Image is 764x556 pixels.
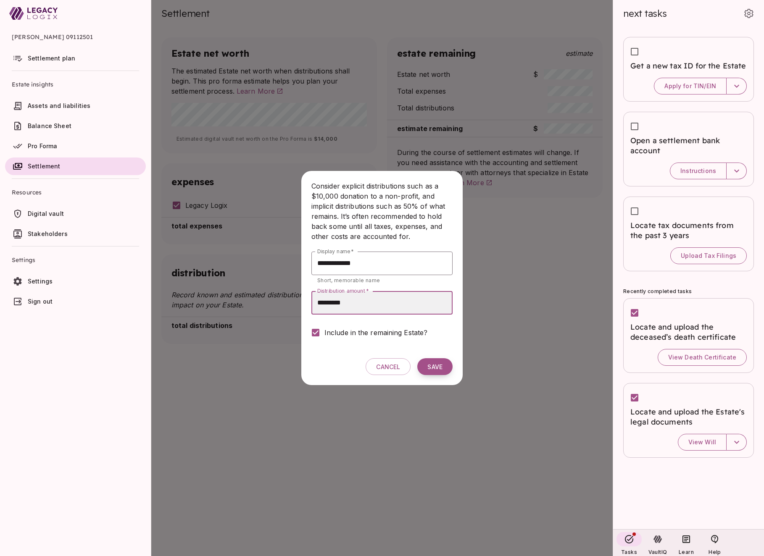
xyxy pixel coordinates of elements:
[28,210,64,217] span: Digital vault
[366,358,411,375] button: Cancel
[376,363,400,371] span: Cancel
[417,358,453,375] button: Save
[623,288,692,294] span: Recently completed tasks
[324,328,427,337] span: Include in the remaining Estate?
[12,250,139,270] span: Settings
[709,549,721,555] span: Help
[621,549,637,555] span: Tasks
[630,407,747,427] span: Locate and upload the Estate's legal documents
[28,230,68,237] span: Stakeholders
[28,55,75,62] span: Settlement plan
[630,322,747,342] span: Locate and upload the deceased’s death certificate
[317,276,447,285] p: Short, memorable name
[12,74,139,94] span: Estate insights
[427,363,443,371] span: Save
[28,142,57,149] span: Pro Forma
[28,102,90,109] span: Assets and liabilities
[623,8,667,19] span: next tasks
[681,252,736,260] span: Upload Tax Filings
[12,182,139,202] span: Resources
[317,248,354,255] label: Display name
[664,82,716,90] span: Apply for TIN/EIN
[28,298,53,305] span: Sign out
[679,549,694,555] span: Learn
[630,61,747,71] span: Get a new tax ID for the Estate
[680,167,716,175] span: Instructions
[688,438,716,446] span: View Will
[317,287,369,294] label: Distribution amount
[668,354,736,361] span: View Death Certificate
[28,163,61,170] span: Settlement
[311,182,447,241] span: Consider explicit distributions such as a $10,000 donation to a non-profit, and implicit distribu...
[28,122,71,129] span: Balance Sheet
[648,549,667,555] span: VaultIQ
[630,136,747,156] span: Open a settlement bank account
[28,278,53,285] span: Settings
[12,27,139,47] span: [PERSON_NAME] 09112501
[630,220,747,241] span: Locate tax documents from the past 3 years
